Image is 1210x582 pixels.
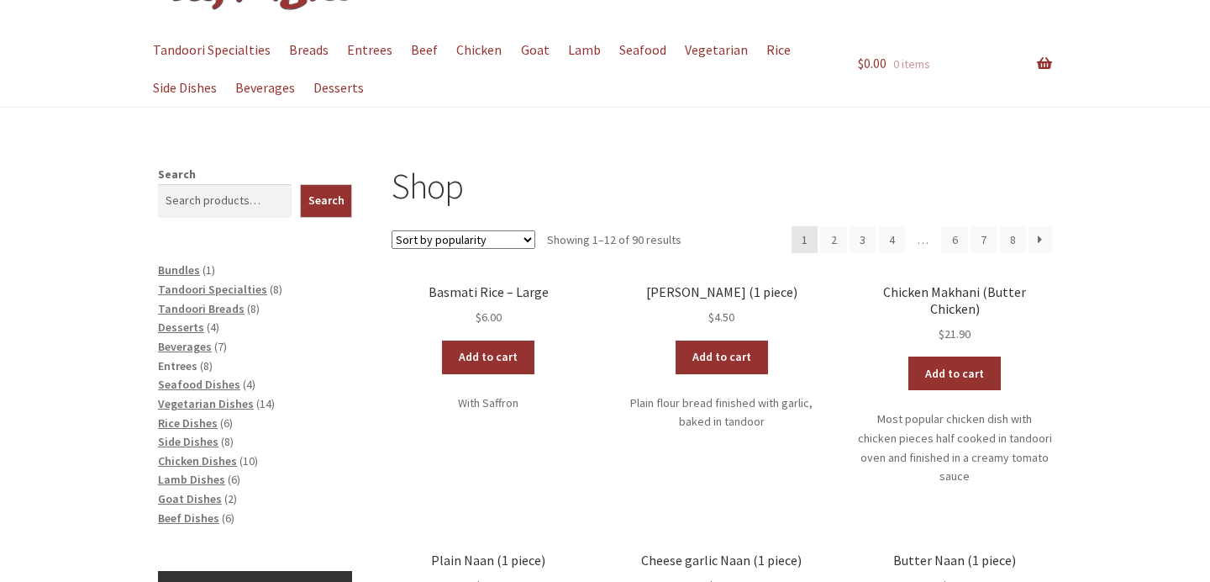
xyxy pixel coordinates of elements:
select: Shop order [392,230,535,249]
h2: Cheese garlic Naan (1 piece) [624,553,818,569]
a: Entrees [339,31,400,69]
nav: Product Pagination [792,226,1052,253]
span: 4 [210,320,216,335]
span: $ [858,55,864,71]
a: Seafood Dishes [158,377,240,392]
a: Basmati Rice – Large $6.00 [392,284,586,327]
span: 10 [243,453,255,468]
a: Add to cart: “Garlic Naan (1 piece)” [676,341,768,374]
a: Add to cart: “Basmati Rice - Large” [442,341,534,374]
span: 8 [224,434,230,449]
input: Search products… [158,184,292,218]
span: $ [939,326,944,341]
bdi: 4.50 [708,310,734,325]
a: Lamb [560,31,608,69]
p: With Saffron [392,394,586,413]
a: Breads [281,31,336,69]
a: Tandoori Specialties [145,31,278,69]
p: Most popular chicken dish with chicken pieces half cooked in tandoori oven and finished in a crea... [858,410,1052,486]
span: Page 1 [792,226,818,253]
a: $0.00 0 items [858,31,1052,97]
label: Search [158,167,196,182]
a: Page 6 [941,226,968,253]
a: Beef Dishes [158,511,219,526]
a: Seafood [611,31,674,69]
span: 8 [250,301,256,316]
a: Bundles [158,262,200,278]
a: [PERSON_NAME] (1 piece) $4.50 [624,284,818,327]
a: Page 8 [999,226,1026,253]
span: $ [708,310,714,325]
h2: [PERSON_NAME] (1 piece) [624,284,818,300]
p: Showing 1–12 of 90 results [547,226,681,253]
a: Chicken Dishes [158,453,237,468]
a: Goat Dishes [158,491,222,506]
a: Vegetarian Dishes [158,396,254,411]
span: 6 [231,472,237,487]
a: Desserts [305,69,371,107]
a: Chicken Makhani (Butter Chicken) $21.90 [858,284,1052,343]
span: 2 [228,491,234,506]
span: 6 [225,511,231,526]
a: Vegetarian [677,31,756,69]
span: 0.00 [858,55,886,71]
span: $ [476,310,481,325]
a: Entrees [158,358,197,373]
h2: Basmati Rice – Large [392,284,586,300]
span: 7 [218,339,224,354]
span: 6 [224,415,229,431]
span: 1 [206,262,212,278]
a: Page 7 [971,226,997,253]
a: Goat [513,31,557,69]
a: Beverages [227,69,302,107]
a: Rice [759,31,799,69]
a: Rice Dishes [158,415,218,431]
p: Plain flour bread finished with garlic, baked in tandoor [624,394,818,431]
a: Page 2 [820,226,847,253]
bdi: 6.00 [476,310,502,325]
button: Search [300,184,353,218]
a: Beverages [158,339,212,354]
h2: Butter Naan (1 piece) [858,553,1052,569]
nav: Primary Navigation [158,31,818,107]
bdi: 21.90 [939,326,971,341]
a: Side Dishes [158,434,218,449]
span: 14 [260,396,271,411]
h1: Shop [392,165,1052,208]
a: Page 4 [878,226,905,253]
a: Chicken [449,31,510,69]
a: Page 3 [850,226,876,253]
span: 0 items [893,56,930,71]
a: Lamb Dishes [158,472,225,487]
a: Tandoori Specialties [158,282,267,297]
a: Beef [403,31,446,69]
span: 8 [273,282,279,297]
span: 4 [246,377,252,392]
a: Desserts [158,320,204,335]
span: … [907,226,939,253]
span: 8 [203,358,209,373]
a: Add to cart: “Chicken Makhani (Butter Chicken)” [908,357,1001,390]
a: → [1028,226,1052,253]
a: Side Dishes [145,69,224,107]
a: Tandoori Breads [158,301,245,316]
h2: Chicken Makhani (Butter Chicken) [858,284,1052,317]
h2: Plain Naan (1 piece) [392,553,586,569]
